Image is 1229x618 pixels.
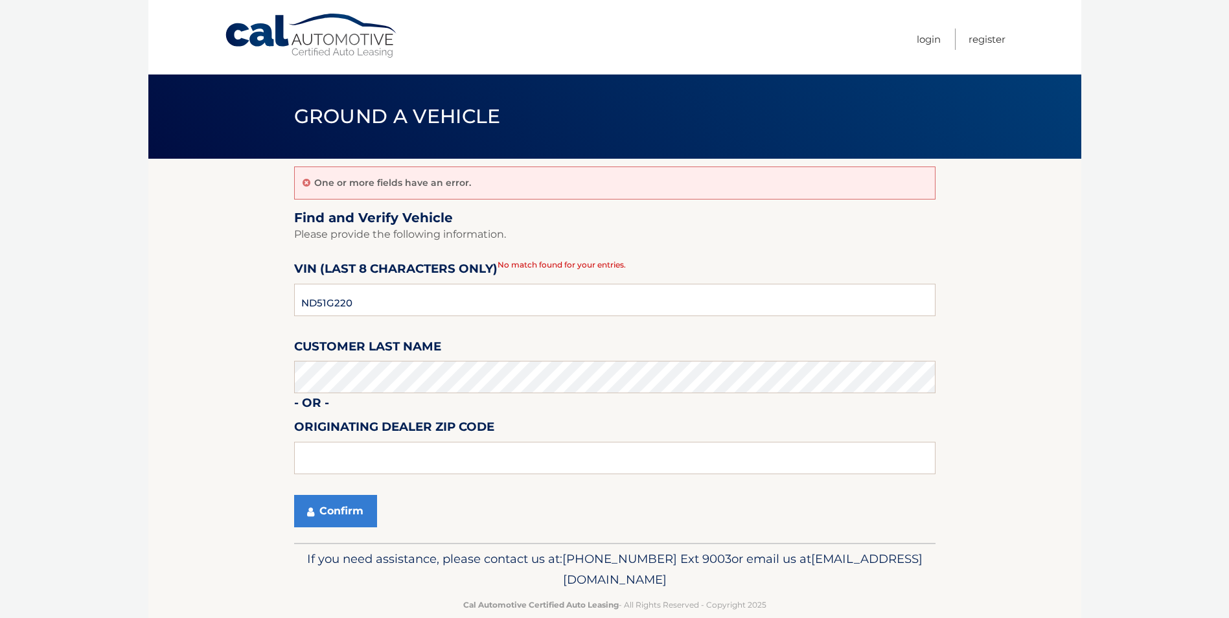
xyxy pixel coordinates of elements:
button: Confirm [294,495,377,527]
label: - or - [294,393,329,417]
p: - All Rights Reserved - Copyright 2025 [303,598,927,612]
span: [EMAIL_ADDRESS][DOMAIN_NAME] [563,551,923,587]
span: No match found for your entries. [498,260,626,269]
span: [PHONE_NUMBER] Ext 9003 [562,551,731,566]
a: Cal Automotive [224,13,399,59]
a: Register [969,29,1005,50]
p: If you need assistance, please contact us at: or email us at [303,549,927,590]
h2: Find and Verify Vehicle [294,210,936,226]
span: Ground a Vehicle [294,104,501,128]
label: Originating Dealer Zip Code [294,417,494,441]
label: VIN (last 8 characters only) [294,259,498,283]
p: One or more fields have an error. [314,177,471,189]
p: Please provide the following information. [294,225,936,244]
label: Customer Last Name [294,337,441,361]
a: Login [917,29,941,50]
strong: Cal Automotive Certified Auto Leasing [463,600,619,610]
